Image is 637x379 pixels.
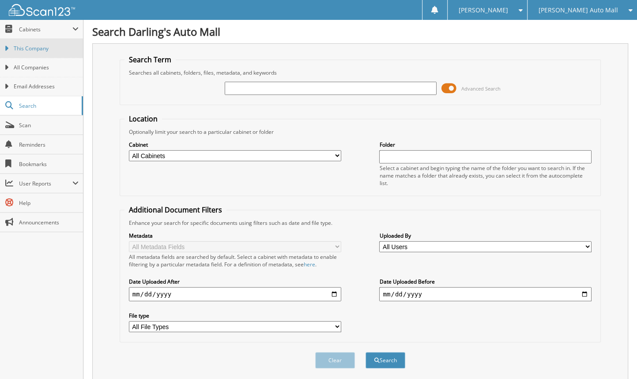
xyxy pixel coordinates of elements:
[19,26,72,33] span: Cabinets
[129,141,341,148] label: Cabinet
[129,278,341,285] label: Date Uploaded After
[19,121,79,129] span: Scan
[124,128,596,136] div: Optionally limit your search to a particular cabinet or folder
[129,312,341,319] label: File type
[19,160,79,168] span: Bookmarks
[19,219,79,226] span: Announcements
[459,8,508,13] span: [PERSON_NAME]
[14,83,79,91] span: Email Addresses
[19,180,72,187] span: User Reports
[379,232,592,239] label: Uploaded By
[124,55,176,64] legend: Search Term
[304,261,315,268] a: here
[19,102,77,110] span: Search
[129,232,341,239] label: Metadata
[124,219,596,227] div: Enhance your search for specific documents using filters such as date and file type.
[461,85,500,92] span: Advanced Search
[593,337,637,379] iframe: Chat Widget
[379,164,592,187] div: Select a cabinet and begin typing the name of the folder you want to search in. If the name match...
[379,141,592,148] label: Folder
[315,352,355,368] button: Clear
[14,64,79,72] span: All Companies
[379,287,592,301] input: end
[129,287,341,301] input: start
[14,45,79,53] span: This Company
[539,8,618,13] span: [PERSON_NAME] Auto Mall
[129,253,341,268] div: All metadata fields are searched by default. Select a cabinet with metadata to enable filtering b...
[379,278,592,285] label: Date Uploaded Before
[124,114,162,124] legend: Location
[366,352,405,368] button: Search
[124,205,226,215] legend: Additional Document Filters
[9,4,75,16] img: scan123-logo-white.svg
[19,199,79,207] span: Help
[92,24,628,39] h1: Search Darling's Auto Mall
[19,141,79,148] span: Reminders
[124,69,596,76] div: Searches all cabinets, folders, files, metadata, and keywords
